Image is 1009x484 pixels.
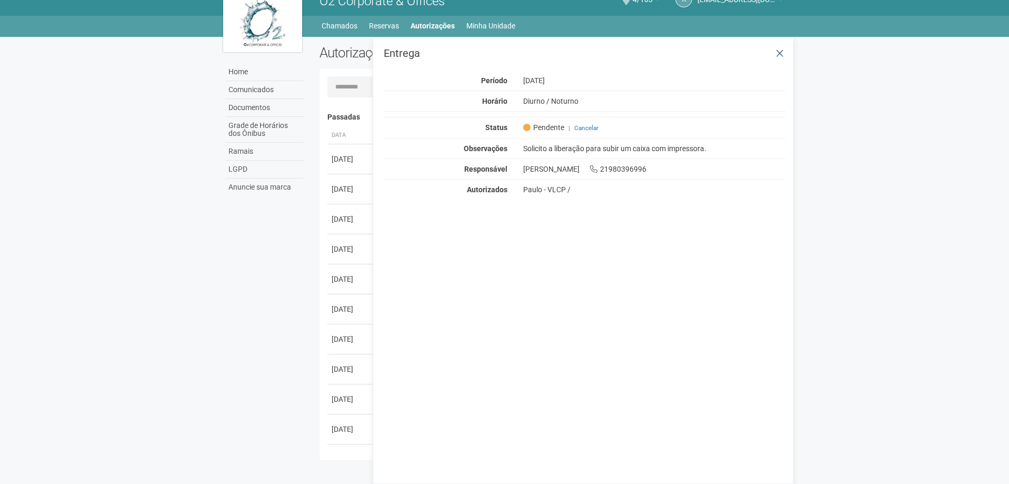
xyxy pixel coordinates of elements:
[515,96,794,106] div: Diurno / Noturno
[485,123,507,132] strong: Status
[515,76,794,85] div: [DATE]
[482,97,507,105] strong: Horário
[332,304,371,314] div: [DATE]
[332,154,371,164] div: [DATE]
[226,161,304,179] a: LGPD
[332,334,371,344] div: [DATE]
[467,185,507,194] strong: Autorizados
[332,184,371,194] div: [DATE]
[332,244,371,254] div: [DATE]
[411,18,455,33] a: Autorizações
[568,124,570,132] span: |
[332,394,371,404] div: [DATE]
[319,45,545,61] h2: Autorizações
[464,165,507,173] strong: Responsável
[226,143,304,161] a: Ramais
[464,144,507,153] strong: Observações
[481,76,507,85] strong: Período
[226,63,304,81] a: Home
[523,123,564,132] span: Pendente
[332,214,371,224] div: [DATE]
[466,18,515,33] a: Minha Unidade
[574,124,598,132] a: Cancelar
[327,127,375,144] th: Data
[369,18,399,33] a: Reservas
[226,179,304,196] a: Anuncie sua marca
[322,18,357,33] a: Chamados
[332,274,371,284] div: [DATE]
[515,164,794,174] div: [PERSON_NAME] 21980396996
[384,48,785,58] h3: Entrega
[523,185,786,194] div: Paulo - VLCP /
[332,424,371,434] div: [DATE]
[332,364,371,374] div: [DATE]
[226,81,304,99] a: Comunicados
[327,113,778,121] h4: Passadas
[226,117,304,143] a: Grade de Horários dos Ônibus
[226,99,304,117] a: Documentos
[515,144,794,153] div: Solicito a liberação para subir um caixa com impressora.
